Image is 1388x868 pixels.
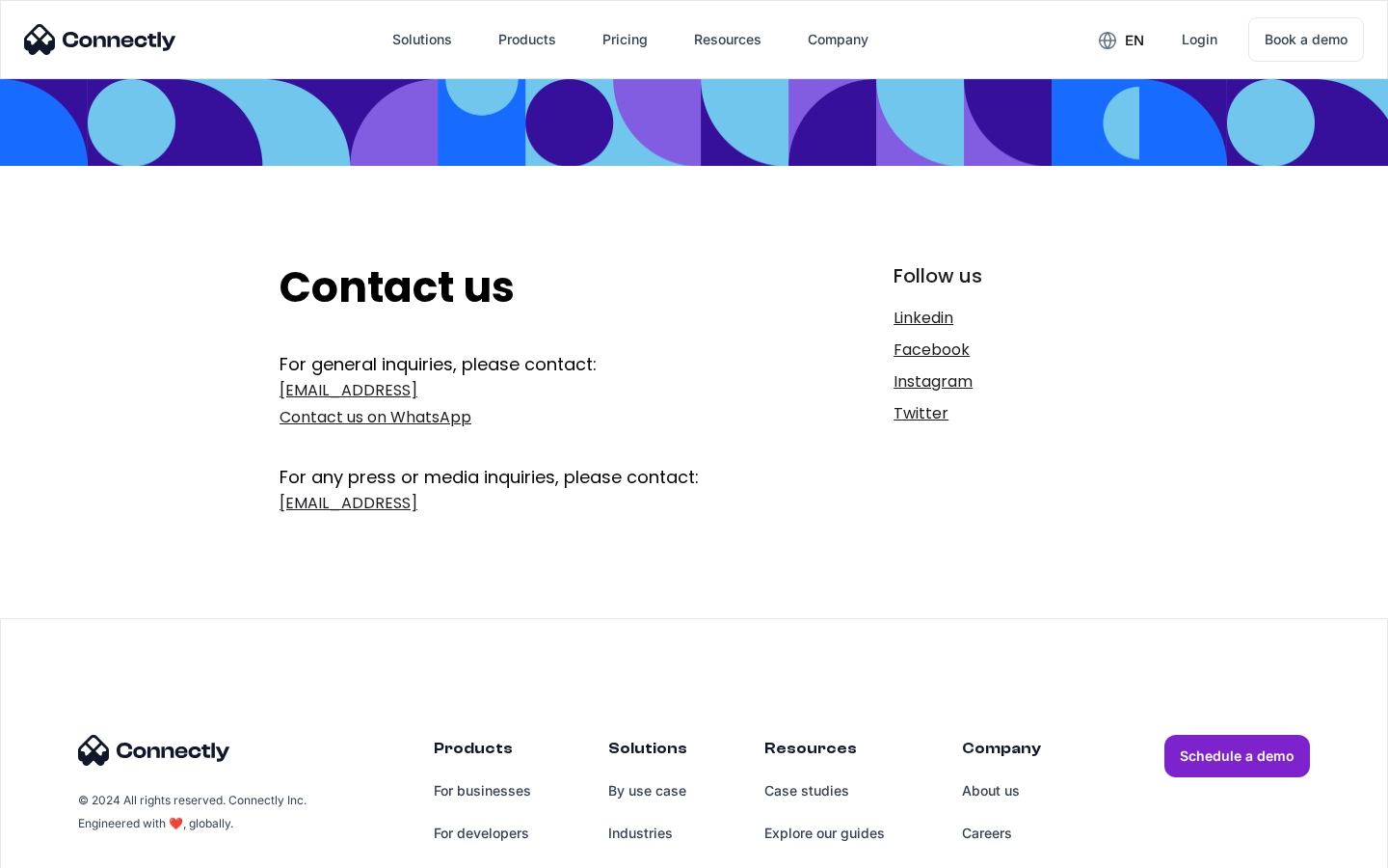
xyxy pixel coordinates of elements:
div: Resources [694,26,761,53]
div: Solutions [392,26,452,53]
a: About us [962,770,1041,812]
a: For businesses [434,770,531,812]
div: Products [434,735,531,770]
a: Explore our guides [764,812,885,854]
h2: Contact us [280,262,768,313]
a: [EMAIL_ADDRESS]Contact us on WhatsApp [280,377,768,431]
div: Resources [679,16,777,63]
form: Get In Touch Form [280,352,768,522]
a: Book a demo [1248,17,1364,62]
a: Instagram [894,368,1108,395]
div: Company [962,735,1041,770]
a: Linkedin [894,305,1108,332]
ul: Language list [39,834,116,861]
a: Login [1166,16,1233,63]
div: Solutions [377,16,467,63]
div: en [1083,25,1159,54]
a: Pricing [587,16,663,63]
div: © 2024 All rights reserved. Connectly Inc. Engineered with ❤️, globally. [78,789,309,835]
div: en [1125,27,1144,54]
a: Careers [962,812,1041,854]
a: By use case [608,770,687,812]
div: Company [792,16,884,63]
img: Connectly Logo [24,24,176,55]
div: For general inquiries, please contact: [280,352,768,377]
div: Products [483,16,572,63]
div: Products [498,26,556,53]
div: Login [1182,26,1217,53]
div: For any press or media inquiries, please contact: [280,436,768,490]
aside: Language selected: English [19,834,116,861]
div: Pricing [602,26,648,53]
div: Resources [764,735,885,770]
a: Twitter [894,400,1108,427]
a: Case studies [764,770,885,812]
a: For developers [434,812,531,854]
div: Company [808,26,868,53]
div: Solutions [608,735,687,770]
div: Follow us [894,262,1108,289]
a: Industries [608,812,687,854]
img: Connectly Logo [78,735,230,766]
a: Facebook [894,337,1108,364]
a: [EMAIL_ADDRESS] [280,490,768,517]
a: Schedule a demo [1164,735,1310,777]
